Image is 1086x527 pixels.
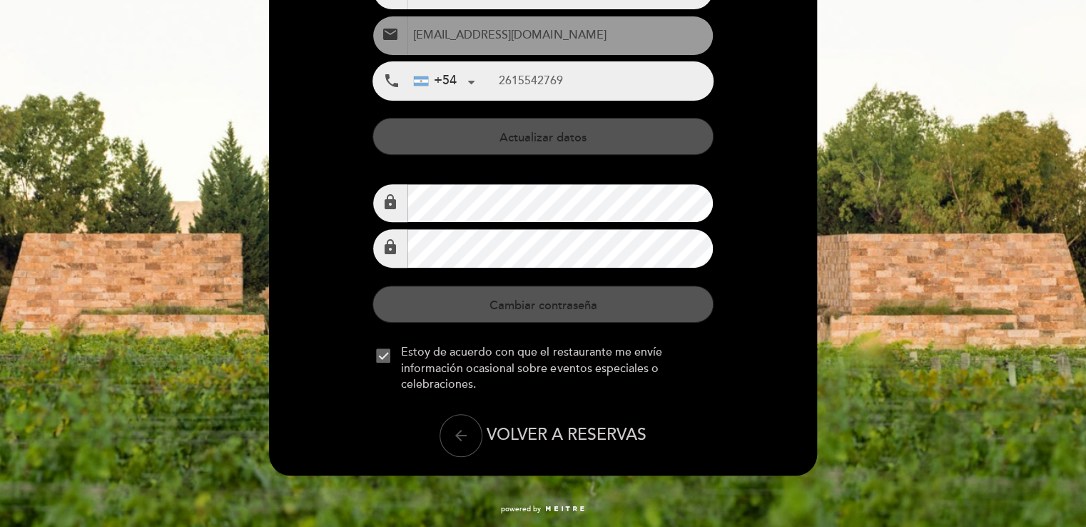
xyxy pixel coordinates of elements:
[452,427,470,444] i: arrow_back
[440,414,482,457] button: arrow_back
[414,71,457,90] div: +54
[407,16,712,54] input: Email
[383,72,400,90] i: local_phone
[498,62,712,100] input: Teléfono Móvil
[382,194,399,211] i: lock
[487,425,646,445] span: VOLVER A RESERVAS
[501,504,541,514] span: powered by
[372,118,713,155] button: Actualizar datos
[544,506,585,513] img: MEITRE
[401,344,709,393] span: Estoy de acuerdo con que el restaurante me envíe información ocasional sobre eventos especiales o...
[501,504,585,514] a: powered by
[382,239,399,256] i: lock
[372,286,713,323] button: Cambiar contraseña
[382,26,399,43] i: email
[408,63,479,99] div: Argentina: +54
